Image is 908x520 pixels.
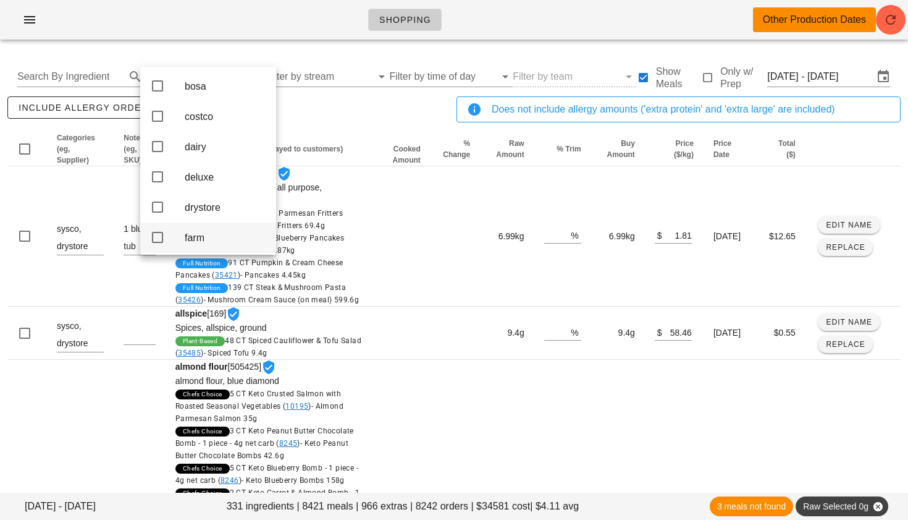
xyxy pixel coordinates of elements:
[183,464,222,474] span: Chefs Choice
[175,336,361,357] span: 48 CT Spiced Cauliflower & Tofu Salad ( )
[215,271,238,279] a: 35421
[183,283,221,293] span: Full Nutrition
[480,166,534,307] td: 6.99kg
[492,102,890,117] div: Does not include allergy amounts ('extra protein' and 'extra large' are included)
[204,296,359,304] span: - Mushroom Cream Sauce (on meal) 599.6g
[778,139,796,159] span: Total ($)
[530,499,579,514] span: | $4.11 avg
[57,134,95,164] span: Categories (eg, Supplier)
[753,132,805,166] th: Total ($): Not sorted. Activate to sort ascending.
[185,141,266,153] div: dairy
[655,227,662,243] div: $
[571,324,581,340] div: %
[818,336,873,353] button: Replace
[183,336,217,346] span: Plant-Based
[175,464,358,485] span: 5 CT Keto Blueberry Bomb - 1 piece - 4g net carb ( )
[591,307,645,360] td: 9.4g
[656,66,700,90] label: Show Meals
[221,476,239,485] a: 8246
[431,132,480,166] th: % Change: Not sorted. Activate to sort ascending.
[18,103,154,113] span: include allergy orders
[480,132,534,166] th: Raw Amount: Not sorted. Activate to sort ascending.
[674,139,694,159] span: Price ($/kg)
[185,202,266,213] div: drystore
[818,216,880,234] button: Edit Name
[763,12,866,27] div: Other Production Dates
[175,427,354,460] span: 3 CT Keto Peanut Butter Chocolate Bomb - 1 piece - 4g net carb ( )
[124,134,144,164] span: Notes (eg, SKU)
[185,80,266,92] div: bosa
[825,318,872,326] span: Edit Name
[175,362,228,372] strong: almond flour
[803,497,881,516] span: Raw Selected 0g
[818,239,873,256] button: Replace
[591,166,645,307] td: 6.99kg
[175,323,267,333] span: Spices, allspice, ground
[185,171,266,183] div: deluxe
[389,67,513,87] div: Filter by time of day
[175,390,343,423] span: 5 CT Keto Crusted Salmon with Roasted Seasonal Vegetables ( )
[717,497,786,516] span: 3 meals not found
[183,427,222,437] span: Chefs Choice
[379,15,431,25] span: Shopping
[185,232,266,244] div: farm
[825,221,872,229] span: Edit Name
[175,258,343,279] span: 91 CT Pumpkin & Cream Cheese Pancakes ( )
[655,324,662,340] div: $
[7,96,165,119] button: include allergy orders
[571,227,581,243] div: %
[175,488,359,509] span: 2 CT Keto Carrot & Almond Bomb - 1 piece - 4g net carb ( )
[377,132,431,166] th: Cooked Amount: Not sorted. Activate to sort ascending.
[704,166,754,307] td: [DATE]
[704,307,754,360] td: [DATE]
[368,9,442,31] a: Shopping
[183,390,222,399] span: Chefs Choice
[774,328,796,338] span: $0.55
[183,258,221,268] span: Full Nutrition
[704,132,754,166] th: Price Date: Not sorted. Activate to sort ascending.
[183,488,222,498] span: Chefs Choice
[204,349,267,357] span: - Spiced Tofu 9.4g
[769,231,796,241] span: $12.65
[185,111,266,122] div: costco
[557,145,581,153] span: % Trim
[818,313,880,331] button: Edit Name
[607,139,635,159] span: Buy Amount
[266,67,390,87] div: Filter by stream
[713,139,731,159] span: Price Date
[178,349,201,357] a: 35485
[872,501,883,512] button: Close
[496,139,524,159] span: Raw Amount
[175,376,279,386] span: almond flour, blue diamond
[175,283,359,304] span: 139 CT Steak & Mushroom Pasta ( )
[175,309,368,359] span: [169]
[175,309,207,318] strong: allspice
[242,476,345,485] span: - Keto Blueberry Bombs 158g
[645,132,704,166] th: Price ($/kg): Not sorted. Activate to sort ascending.
[534,132,591,166] th: % Trim: Not sorted. Activate to sort ascending.
[279,439,298,448] a: 8245
[825,243,865,252] span: Replace
[393,145,421,164] span: Cooked Amount
[285,402,308,411] a: 10195
[591,132,645,166] th: Buy Amount: Not sorted. Activate to sort ascending.
[47,132,114,166] th: Categories (eg, Supplier): Not sorted. Activate to sort ascending.
[240,271,306,279] span: - Pancakes 4.45kg
[114,132,166,166] th: Notes (eg, SKU): Not sorted. Activate to sort ascending.
[720,66,767,90] label: Only w/ Prep
[178,296,201,304] a: 35426
[480,307,534,360] td: 9.4g
[825,340,865,349] span: Replace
